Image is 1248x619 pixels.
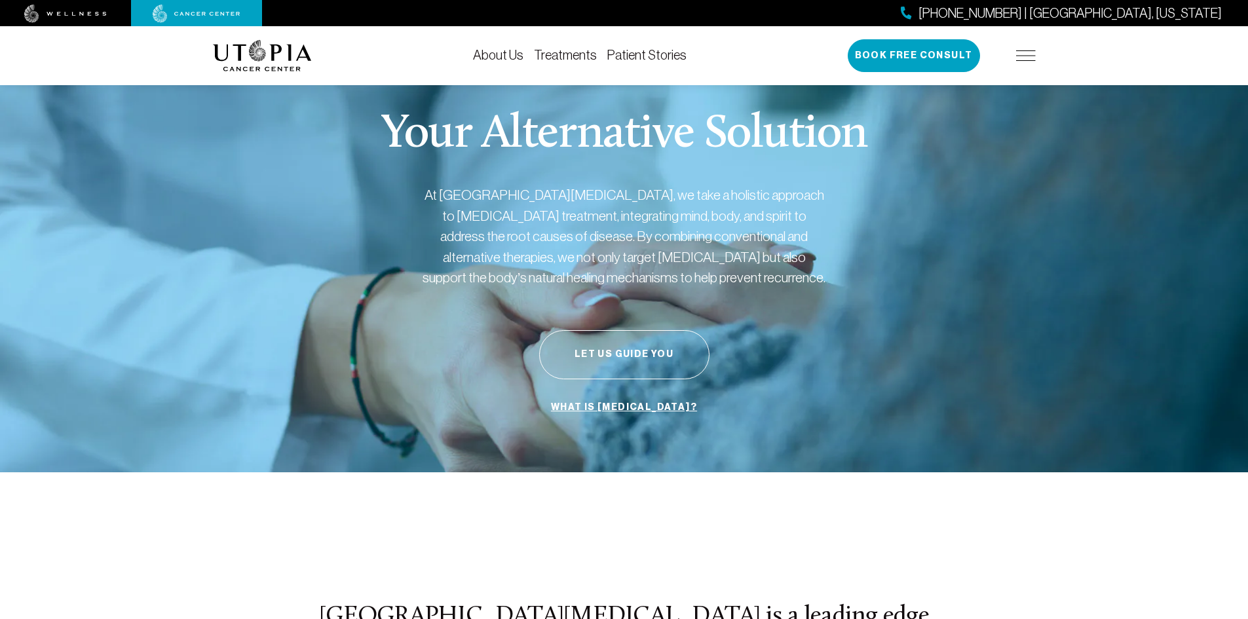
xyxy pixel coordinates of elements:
a: Treatments [534,48,597,62]
p: Your Alternative Solution [381,111,867,159]
button: Book Free Consult [848,39,980,72]
a: What is [MEDICAL_DATA]? [548,395,700,420]
a: About Us [473,48,523,62]
img: wellness [24,5,107,23]
a: Patient Stories [607,48,687,62]
img: cancer center [153,5,240,23]
img: logo [213,40,312,71]
button: Let Us Guide You [539,330,709,379]
a: [PHONE_NUMBER] | [GEOGRAPHIC_DATA], [US_STATE] [901,4,1222,23]
span: [PHONE_NUMBER] | [GEOGRAPHIC_DATA], [US_STATE] [918,4,1222,23]
p: At [GEOGRAPHIC_DATA][MEDICAL_DATA], we take a holistic approach to [MEDICAL_DATA] treatment, inte... [421,185,827,288]
img: icon-hamburger [1016,50,1036,61]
